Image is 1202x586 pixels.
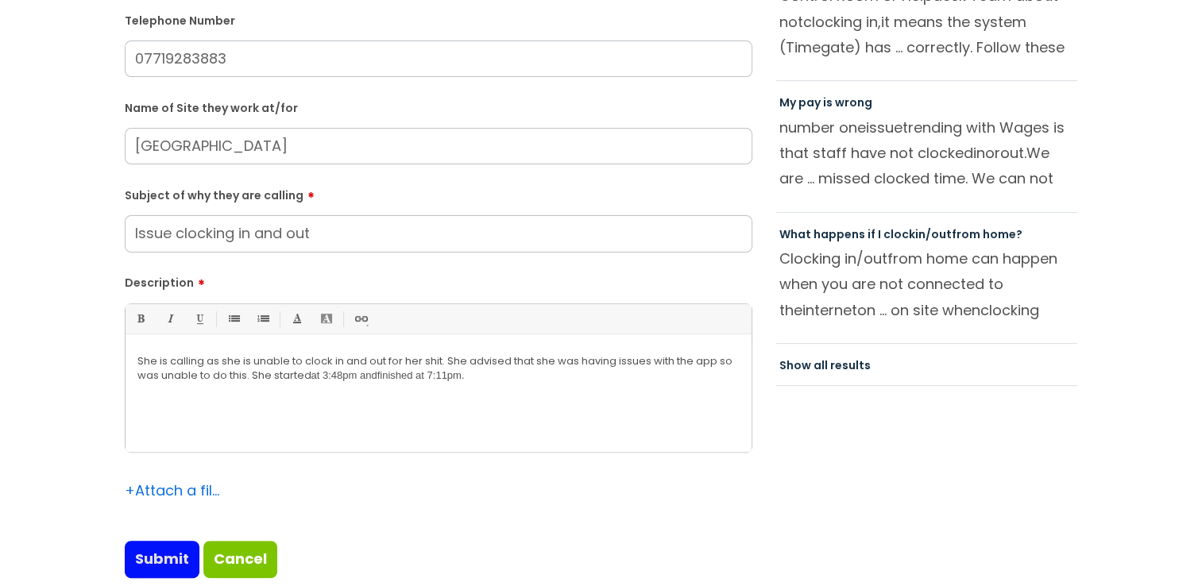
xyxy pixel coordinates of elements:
[779,94,872,110] a: My pay is wrong
[779,249,841,268] span: Clocking
[125,183,752,202] label: Subject of why they are calling
[160,309,180,329] a: Italic (Ctrl-I)
[779,357,871,373] a: Show all results
[350,309,370,329] a: Link
[779,226,1022,242] a: What happens if I clockin/outfrom home?
[189,309,209,329] a: Underline(Ctrl-U)
[125,98,752,115] label: Name of Site they work at/for
[377,369,465,381] span: finished at 7:11pm.
[844,249,887,268] span: in/out
[125,541,199,577] input: Submit
[223,309,243,329] a: • Unordered List (Ctrl-Shift-7)
[915,226,952,242] span: in/out
[137,354,740,383] p: She is calling as she is unable to clock in and out for her shit. She advised that she was having...
[253,309,272,329] a: 1. Ordered List (Ctrl-Shift-8)
[866,12,881,32] span: in,
[311,369,377,381] span: at 3:48pm and
[203,541,277,577] a: Cancel
[779,246,1075,322] p: from home can happen when you are not connected to the on ... on site when or If you are of your ...
[130,309,150,329] a: Bold (Ctrl-B)
[803,12,862,32] span: clocking
[125,271,752,290] label: Description
[1000,143,1026,163] span: out.
[287,309,307,329] a: Font Color
[866,118,902,137] span: issue
[125,11,752,28] label: Telephone Number
[973,143,985,163] span: in
[802,300,857,320] span: internet
[316,309,336,329] a: Back Color
[980,300,1039,320] span: clocking
[125,478,220,503] div: Attach a file
[779,115,1075,191] p: number one trending with Wages is that staff have not clocked or We are ... missed clocked time. ...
